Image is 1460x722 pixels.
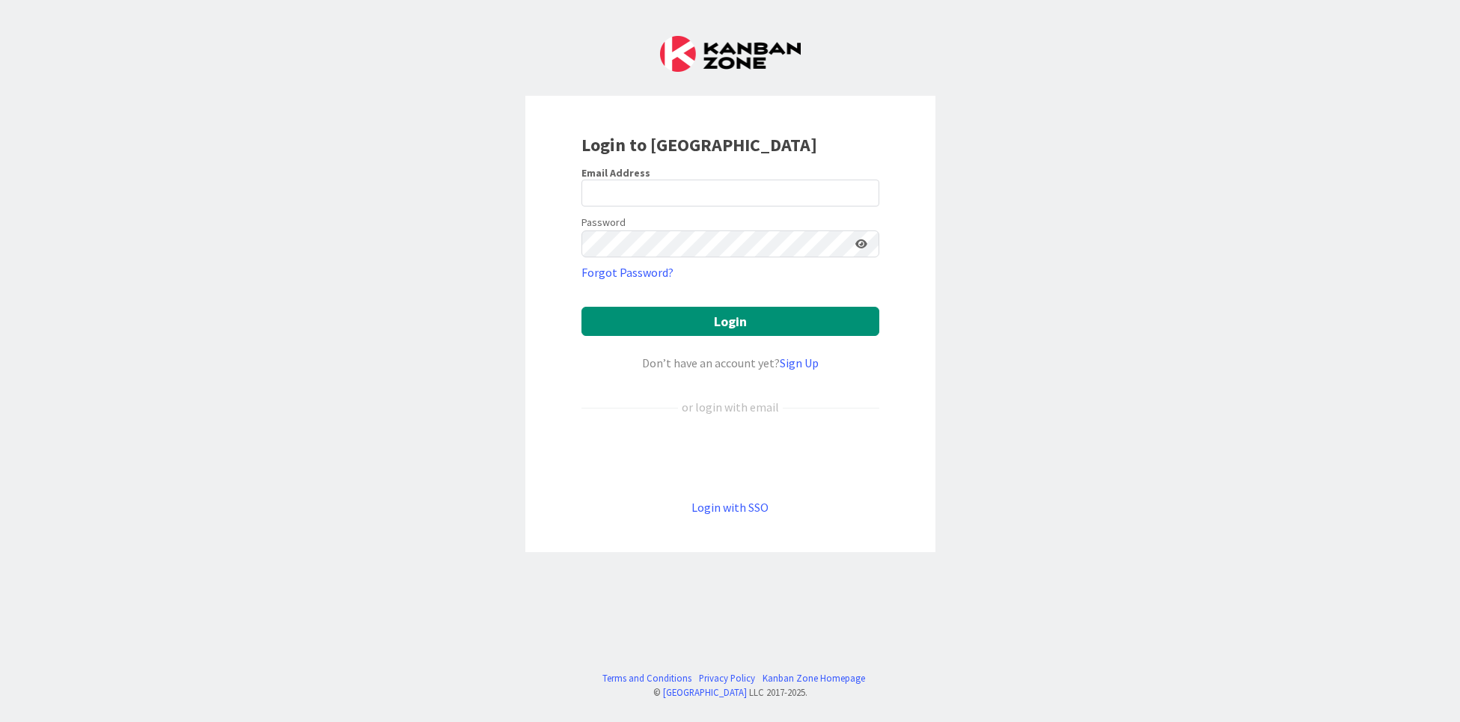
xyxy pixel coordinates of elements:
a: Login with SSO [691,500,769,515]
div: or login with email [678,398,783,416]
a: [GEOGRAPHIC_DATA] [663,686,747,698]
a: Privacy Policy [699,671,755,685]
b: Login to [GEOGRAPHIC_DATA] [581,133,817,156]
button: Login [581,307,879,336]
a: Kanban Zone Homepage [763,671,865,685]
img: Kanban Zone [660,36,801,72]
div: © LLC 2017- 2025 . [595,685,865,700]
a: Forgot Password? [581,263,674,281]
iframe: Sign in with Google Button [574,441,887,474]
label: Email Address [581,166,650,180]
a: Terms and Conditions [602,671,691,685]
a: Sign Up [780,355,819,370]
div: Don’t have an account yet? [581,354,879,372]
label: Password [581,215,626,230]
